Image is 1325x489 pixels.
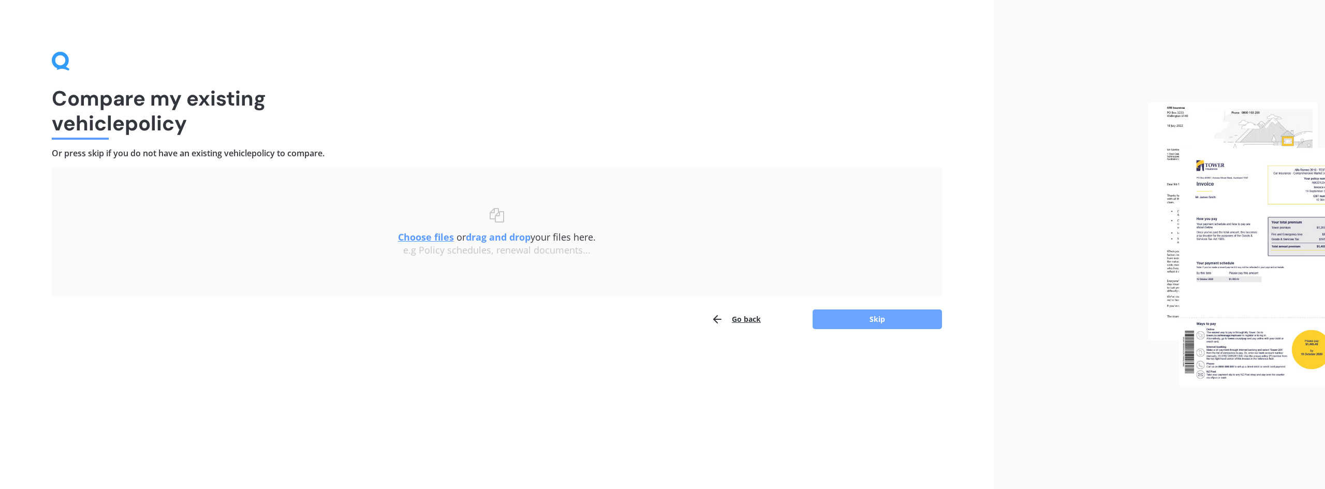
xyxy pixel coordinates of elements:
div: e.g Policy schedules, renewal documents... [72,245,921,256]
img: files.webp [1149,102,1325,387]
u: Choose files [398,231,454,243]
h4: Or press skip if you do not have an existing vehicle policy to compare. [52,148,942,159]
b: drag and drop [466,231,531,243]
button: Go back [711,309,761,330]
button: Skip [813,309,942,329]
h1: Compare my existing vehicle policy [52,86,942,136]
span: or your files here. [398,231,596,243]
